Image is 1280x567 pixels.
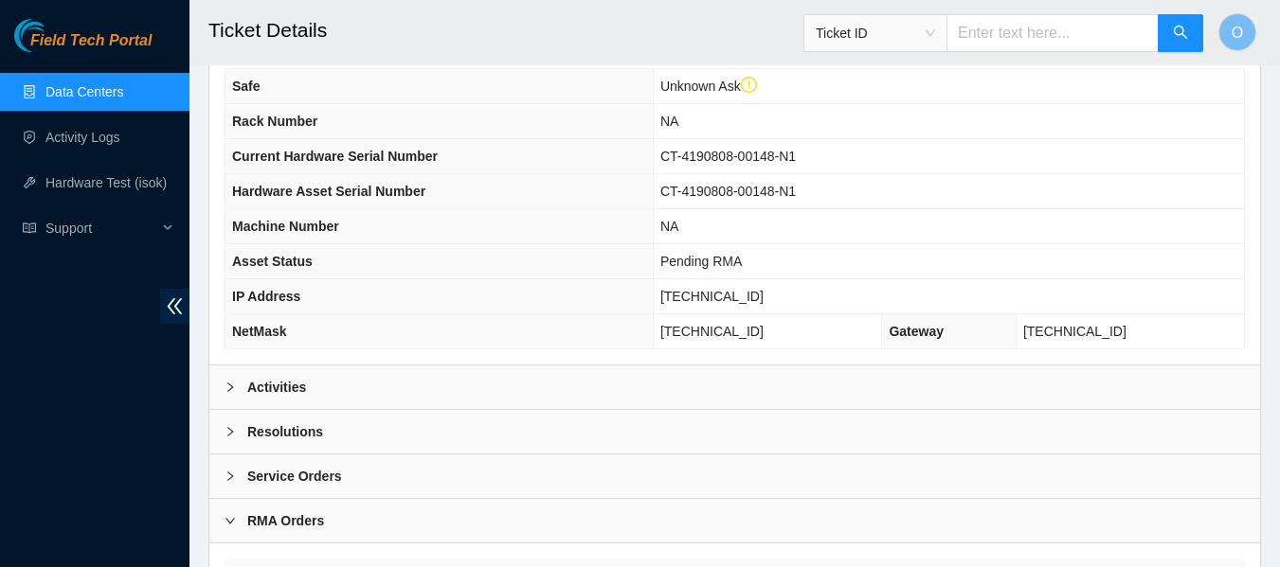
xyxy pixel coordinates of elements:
[889,324,944,339] span: Gateway
[660,254,742,269] span: Pending RMA
[660,184,796,199] span: CT-4190808-00148-N1
[45,175,167,190] a: Hardware Test (isok)
[30,32,152,50] span: Field Tech Portal
[946,14,1159,52] input: Enter text here...
[660,324,764,339] span: [TECHNICAL_ID]
[232,324,287,339] span: NetMask
[1023,324,1127,339] span: [TECHNICAL_ID]
[1173,25,1188,43] span: search
[660,114,678,129] span: NA
[225,426,236,437] span: right
[1218,13,1256,51] button: O
[225,381,236,393] span: right
[232,79,261,94] span: Safe
[45,130,120,145] a: Activity Logs
[232,219,339,234] span: Machine Number
[232,254,313,269] span: Asset Status
[45,84,123,99] a: Data Centers
[232,184,425,199] span: Hardware Asset Serial Number
[45,209,157,247] span: Support
[232,114,317,129] span: Rack Number
[225,515,236,526] span: right
[741,77,758,94] span: exclamation-circle
[660,79,757,94] span: Unknown Ask
[660,149,796,164] span: CT-4190808-00148-N1
[247,510,324,531] b: RMA Orders
[209,365,1260,409] div: Activities
[247,421,323,442] b: Resolutions
[14,34,152,59] a: Akamai TechnologiesField Tech Portal
[247,466,342,487] b: Service Orders
[247,377,306,398] b: Activities
[209,454,1260,498] div: Service Orders
[1158,14,1203,52] button: search
[1232,21,1243,44] span: O
[660,289,764,304] span: [TECHNICAL_ID]
[816,19,935,47] span: Ticket ID
[660,219,678,234] span: NA
[225,470,236,482] span: right
[209,499,1260,542] div: RMA Orders
[232,149,438,164] span: Current Hardware Serial Number
[160,289,189,324] span: double-left
[14,19,96,52] img: Akamai Technologies
[209,410,1260,453] div: Resolutions
[23,221,36,235] span: read
[232,289,300,304] span: IP Address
